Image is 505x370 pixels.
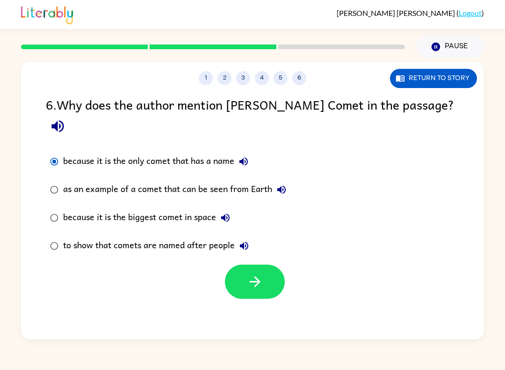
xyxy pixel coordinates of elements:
[292,71,306,85] button: 6
[274,71,288,85] button: 5
[199,71,213,85] button: 1
[236,71,250,85] button: 3
[234,152,253,171] button: because it is the only comet that has a name
[416,36,484,58] button: Pause
[63,180,291,199] div: as an example of a comet that can be seen from Earth
[272,180,291,199] button: as an example of a comet that can be seen from Earth
[216,208,235,227] button: because it is the biggest comet in space
[63,237,253,255] div: to show that comets are named after people
[63,152,253,171] div: because it is the only comet that has a name
[337,8,456,17] span: [PERSON_NAME] [PERSON_NAME]
[235,237,253,255] button: to show that comets are named after people
[390,69,477,88] button: Return to story
[459,8,482,17] a: Logout
[21,4,73,24] img: Literably
[63,208,235,227] div: because it is the biggest comet in space
[217,71,231,85] button: 2
[255,71,269,85] button: 4
[337,8,484,17] div: ( )
[46,95,459,138] div: 6 . Why does the author mention [PERSON_NAME] Comet in the passage?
